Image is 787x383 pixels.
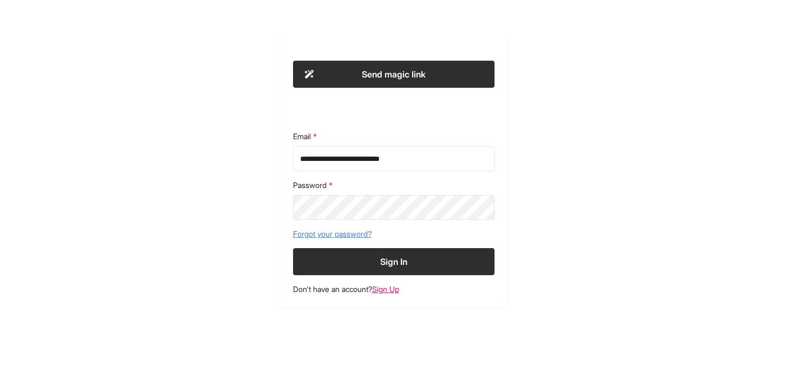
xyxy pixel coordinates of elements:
[293,131,495,142] label: Email
[293,284,495,295] footer: Don't have an account?
[293,229,495,239] a: Forgot your password?
[293,61,495,88] button: Send magic link
[293,248,495,275] button: Sign In
[372,284,399,294] a: Sign Up
[293,180,495,191] label: Password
